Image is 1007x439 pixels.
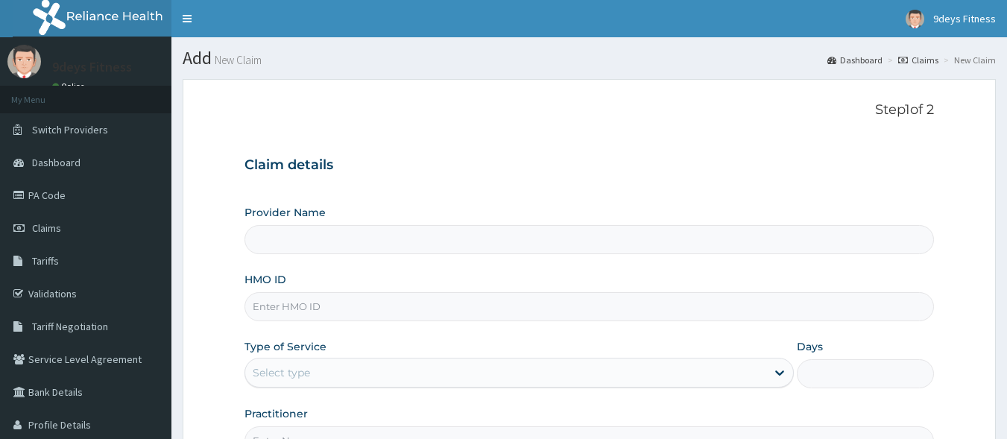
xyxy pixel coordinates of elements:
[52,60,132,74] p: 9deys Fitness
[32,221,61,235] span: Claims
[7,45,41,78] img: User Image
[827,54,883,66] a: Dashboard
[906,10,924,28] img: User Image
[32,123,108,136] span: Switch Providers
[244,205,326,220] label: Provider Name
[244,406,308,421] label: Practitioner
[244,272,286,287] label: HMO ID
[244,339,326,354] label: Type of Service
[32,156,81,169] span: Dashboard
[797,339,823,354] label: Days
[244,157,935,174] h3: Claim details
[253,365,310,380] div: Select type
[32,320,108,333] span: Tariff Negotiation
[940,54,996,66] li: New Claim
[52,81,88,92] a: Online
[898,54,938,66] a: Claims
[32,254,59,268] span: Tariffs
[244,102,935,119] p: Step 1 of 2
[244,292,935,321] input: Enter HMO ID
[212,54,262,66] small: New Claim
[933,12,996,25] span: 9deys Fitness
[183,48,996,68] h1: Add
